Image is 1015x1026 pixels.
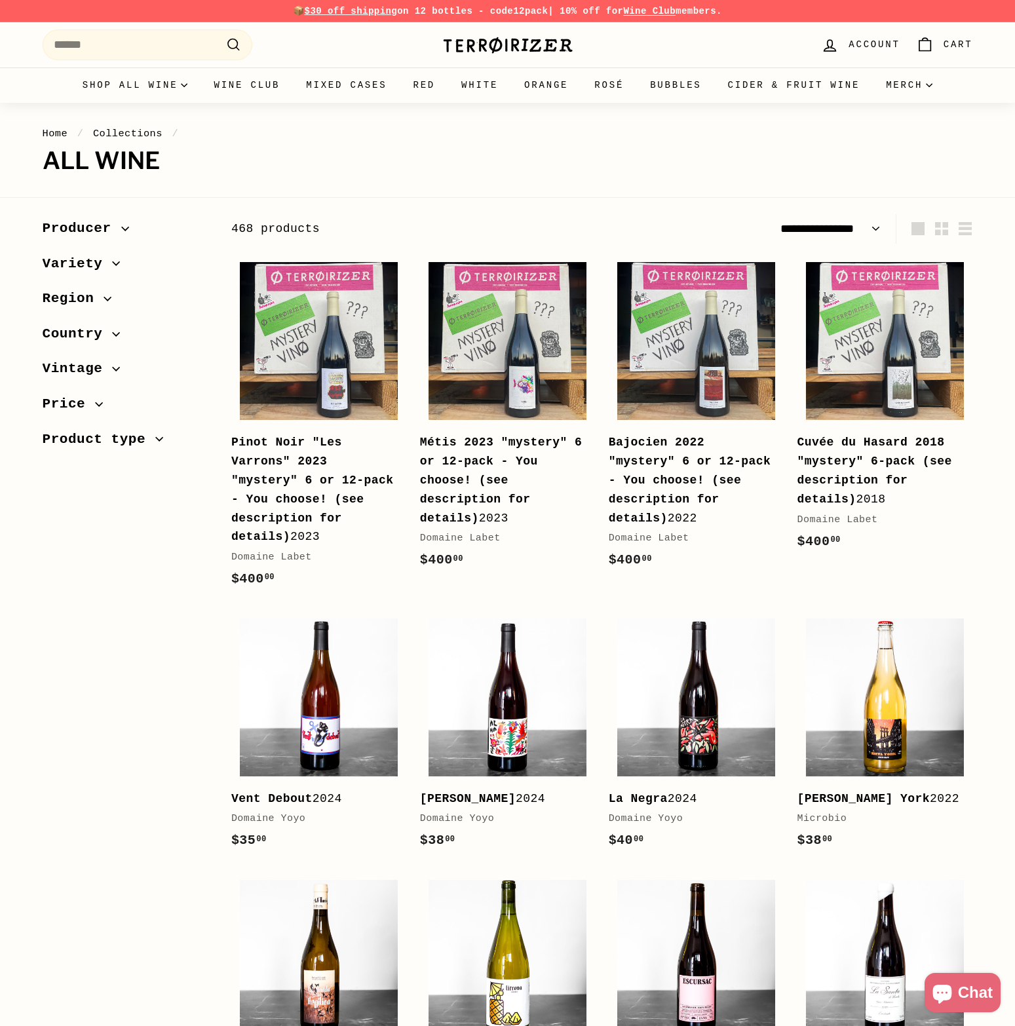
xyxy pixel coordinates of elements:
[43,126,973,142] nav: breadcrumbs
[797,609,973,864] a: [PERSON_NAME] York2022Microbio
[420,792,516,805] b: [PERSON_NAME]
[201,67,293,103] a: Wine Club
[293,67,400,103] a: Mixed Cases
[400,67,448,103] a: Red
[43,4,973,18] p: 📦 on 12 bottles - code | 10% off for members.
[231,789,394,808] div: 2024
[797,436,952,505] b: Cuvée du Hasard 2018 "mystery" 6-pack (see description for details)
[231,833,267,848] span: $35
[169,128,182,140] span: /
[822,835,832,844] sup: 00
[581,67,637,103] a: Rosé
[849,37,900,52] span: Account
[93,128,163,140] a: Collections
[609,811,771,827] div: Domaine Yoyo
[43,425,210,461] button: Product type
[43,148,973,174] h1: All wine
[797,512,960,528] div: Domaine Labet
[908,26,981,64] a: Cart
[43,354,210,390] button: Vintage
[256,835,266,844] sup: 00
[231,433,394,546] div: 2023
[231,219,602,238] div: 468 products
[609,254,784,584] a: Bajocien 2022 "mystery" 6 or 12-pack - You choose! (see description for details)2022Domaine Labet
[231,609,407,864] a: Vent Debout2024Domaine Yoyo
[609,792,668,805] b: La Negra
[74,128,87,140] span: /
[513,6,548,16] strong: 12pack
[609,833,644,848] span: $40
[715,67,873,103] a: Cider & Fruit Wine
[511,67,581,103] a: Orange
[609,436,771,524] b: Bajocien 2022 "mystery" 6 or 12-pack - You choose! (see description for details)
[609,433,771,527] div: 2022
[797,254,973,565] a: Cuvée du Hasard 2018 "mystery" 6-pack (see description for details)2018Domaine Labet
[637,67,714,103] a: Bubbles
[830,535,840,544] sup: 00
[420,609,596,864] a: [PERSON_NAME]2024Domaine Yoyo
[609,789,771,808] div: 2024
[420,552,463,567] span: $400
[642,554,651,563] sup: 00
[231,571,275,586] span: $400
[420,531,583,546] div: Domaine Labet
[43,428,156,451] span: Product type
[420,789,583,808] div: 2024
[944,37,973,52] span: Cart
[797,811,960,827] div: Microbio
[420,811,583,827] div: Domaine Yoyo
[813,26,908,64] a: Account
[797,534,841,549] span: $400
[634,835,643,844] sup: 00
[231,792,313,805] b: Vent Debout
[43,320,210,355] button: Country
[69,67,201,103] summary: Shop all wine
[609,531,771,546] div: Domaine Labet
[43,393,96,415] span: Price
[231,436,394,543] b: Pinot Noir "Les Varrons" 2023 "mystery" 6 or 12-pack - You choose! (see description for details)
[420,436,583,524] b: Métis 2023 "mystery" 6 or 12-pack - You choose! (see description for details)
[448,67,511,103] a: White
[43,253,113,275] span: Variety
[420,833,455,848] span: $38
[43,128,68,140] a: Home
[231,254,407,603] a: Pinot Noir "Les Varrons" 2023 "mystery" 6 or 12-pack - You choose! (see description for details)2...
[231,550,394,565] div: Domaine Labet
[797,792,930,805] b: [PERSON_NAME] York
[43,250,210,285] button: Variety
[43,214,210,250] button: Producer
[420,433,583,527] div: 2023
[609,552,652,567] span: $400
[231,811,394,827] div: Domaine Yoyo
[873,67,946,103] summary: Merch
[43,288,104,310] span: Region
[420,254,596,584] a: Métis 2023 "mystery" 6 or 12-pack - You choose! (see description for details)2023Domaine Labet
[921,973,1005,1016] inbox-online-store-chat: Shopify online store chat
[43,390,210,425] button: Price
[797,833,833,848] span: $38
[797,433,960,508] div: 2018
[453,554,463,563] sup: 00
[43,323,113,345] span: Country
[43,358,113,380] span: Vintage
[305,6,398,16] span: $30 off shipping
[623,6,676,16] a: Wine Club
[445,835,455,844] sup: 00
[43,218,121,240] span: Producer
[16,67,999,103] div: Primary
[797,789,960,808] div: 2022
[43,284,210,320] button: Region
[265,573,275,582] sup: 00
[609,609,784,864] a: La Negra2024Domaine Yoyo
